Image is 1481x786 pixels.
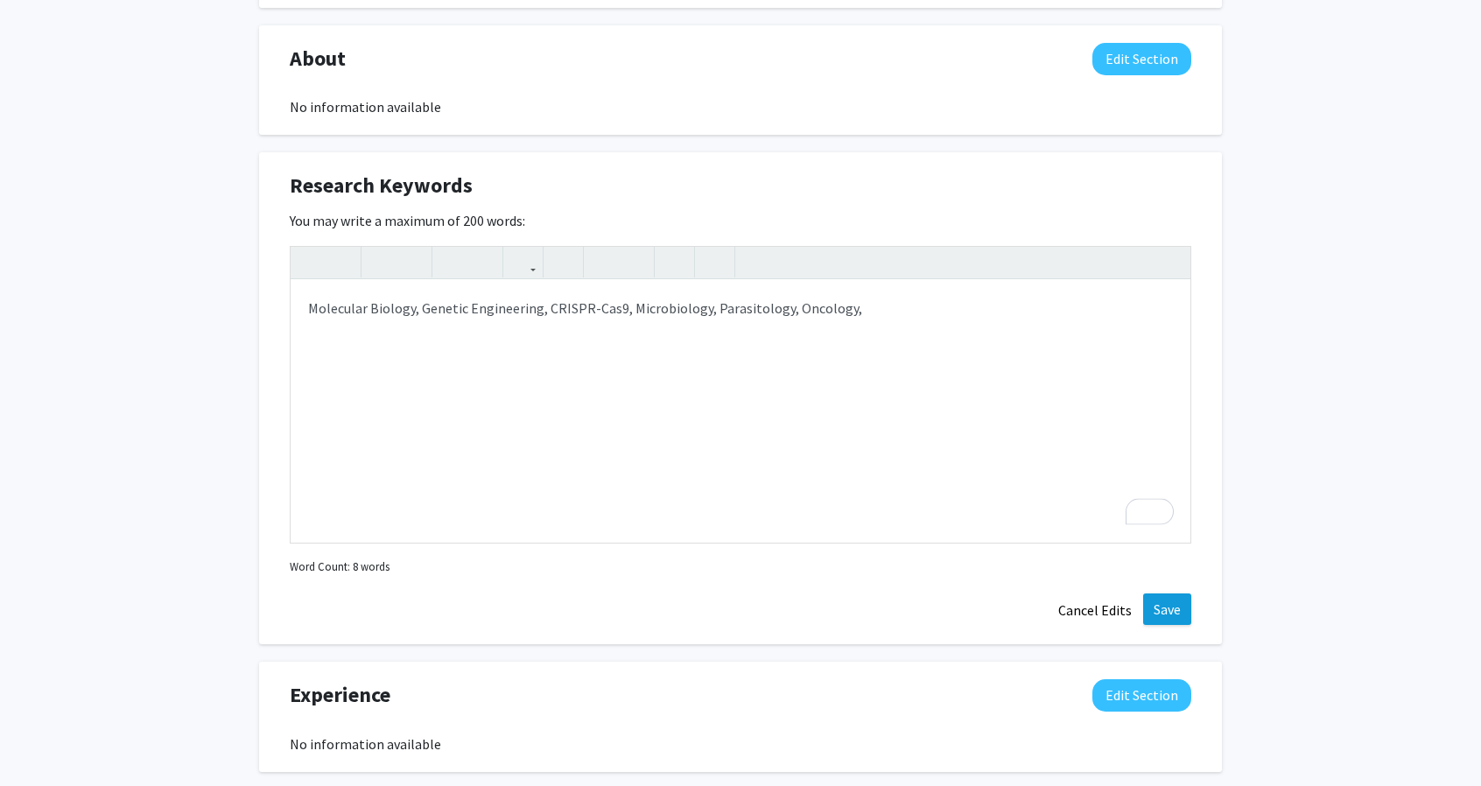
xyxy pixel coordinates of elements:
[1155,247,1186,277] button: Fullscreen
[548,247,579,277] button: Insert Image
[290,170,473,201] span: Research Keywords
[1092,679,1191,712] button: Edit Experience
[366,247,397,277] button: Strong (Ctrl + B)
[290,558,390,575] small: Word Count: 8 words
[291,280,1190,543] div: To enrich screen reader interactions, please activate Accessibility in Grammarly extension settings
[397,247,427,277] button: Emphasis (Ctrl + I)
[699,247,730,277] button: Insert horizontal rule
[290,210,525,231] label: You may write a maximum of 200 words:
[1092,43,1191,75] button: Edit About
[619,247,649,277] button: Ordered list
[290,679,390,711] span: Experience
[326,247,356,277] button: Redo (Ctrl + Y)
[13,707,74,773] iframe: Chat
[437,247,467,277] button: Superscript
[467,247,498,277] button: Subscript
[1143,593,1191,625] button: Save
[659,247,690,277] button: Remove format
[1047,593,1143,627] button: Cancel Edits
[295,247,326,277] button: Undo (Ctrl + Z)
[290,733,1191,754] div: No information available
[290,43,346,74] span: About
[290,96,1191,117] div: No information available
[588,247,619,277] button: Unordered list
[508,247,538,277] button: Link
